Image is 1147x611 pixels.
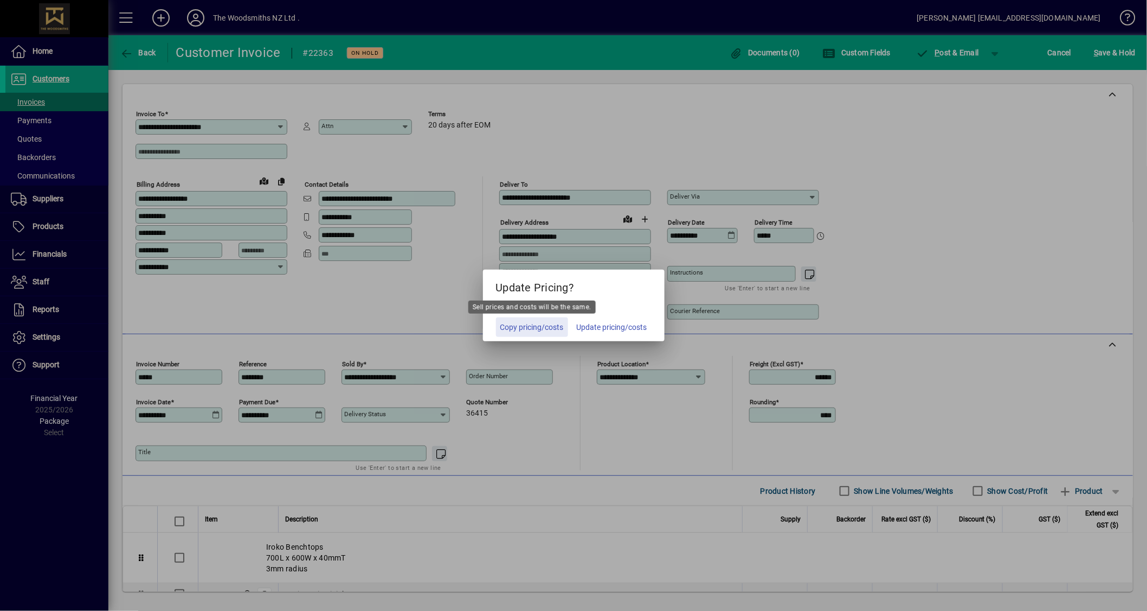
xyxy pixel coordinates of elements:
div: Sell prices and costs will be the same. [468,301,596,314]
button: Update pricing/costs [572,317,652,337]
button: Copy pricing/costs [496,317,568,337]
h5: Update Pricing? [483,270,665,301]
span: Update pricing/costs [577,322,647,333]
span: Copy pricing/costs [500,322,564,333]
